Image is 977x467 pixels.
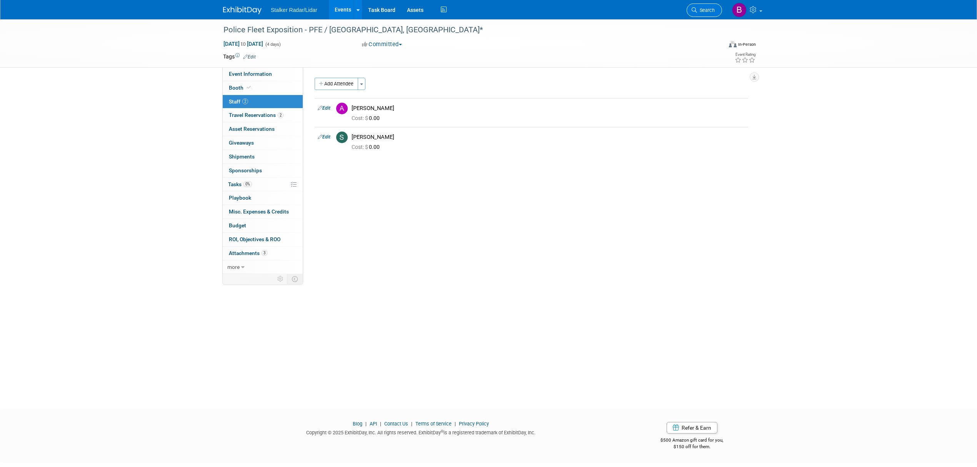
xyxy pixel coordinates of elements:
[363,421,368,427] span: |
[453,421,458,427] span: |
[735,53,755,57] div: Event Rating
[223,219,303,232] a: Budget
[729,41,737,47] img: Format-Inperson.png
[223,7,262,14] img: ExhibitDay
[229,153,255,160] span: Shipments
[223,233,303,246] a: ROI, Objectives & ROO
[223,247,303,260] a: Attachments3
[229,208,289,215] span: Misc. Expenses & Credits
[229,236,280,242] span: ROI, Objectives & ROO
[223,260,303,274] a: more
[318,105,330,111] a: Edit
[223,164,303,177] a: Sponsorships
[441,429,443,434] sup: ®
[223,67,303,81] a: Event Information
[630,444,754,450] div: $150 off for them.
[697,7,715,13] span: Search
[415,421,452,427] a: Terms of Service
[336,103,348,114] img: A.jpg
[287,274,303,284] td: Toggle Event Tabs
[677,40,756,52] div: Event Format
[352,115,369,121] span: Cost: $
[229,112,283,118] span: Travel Reservations
[223,40,263,47] span: [DATE] [DATE]
[352,115,383,121] span: 0.00
[352,133,745,141] div: [PERSON_NAME]
[271,7,317,13] span: Stalker Radar/Lidar
[630,432,754,450] div: $500 Amazon gift card for you,
[228,181,252,187] span: Tasks
[229,98,248,105] span: Staff
[229,250,267,256] span: Attachments
[318,134,330,140] a: Edit
[384,421,408,427] a: Contact Us
[223,178,303,191] a: Tasks0%
[336,132,348,143] img: S.jpg
[223,150,303,163] a: Shipments
[667,422,717,434] a: Refer & Earn
[315,78,358,90] button: Add Attendee
[223,122,303,136] a: Asset Reservations
[278,112,283,118] span: 2
[223,108,303,122] a: Travel Reservations2
[229,167,262,173] span: Sponsorships
[353,421,362,427] a: Blog
[409,421,414,427] span: |
[687,3,722,17] a: Search
[223,427,619,436] div: Copyright © 2025 ExhibitDay, Inc. All rights reserved. ExhibitDay is a registered trademark of Ex...
[378,421,383,427] span: |
[229,195,251,201] span: Playbook
[242,98,248,104] span: 2
[459,421,489,427] a: Privacy Policy
[370,421,377,427] a: API
[223,95,303,108] a: Staff2
[229,126,275,132] span: Asset Reservations
[352,105,745,112] div: [PERSON_NAME]
[243,54,256,60] a: Edit
[265,42,281,47] span: (4 days)
[229,85,252,91] span: Booth
[229,140,254,146] span: Giveaways
[229,71,272,77] span: Event Information
[352,144,383,150] span: 0.00
[359,40,405,48] button: Committed
[732,3,747,17] img: Brooke Journet
[221,23,710,37] div: Police Fleet Exposition - PFE / [GEOGRAPHIC_DATA], [GEOGRAPHIC_DATA]*
[352,144,369,150] span: Cost: $
[738,42,756,47] div: In-Person
[240,41,247,47] span: to
[227,264,240,270] span: more
[247,85,251,90] i: Booth reservation complete
[223,136,303,150] a: Giveaways
[223,81,303,95] a: Booth
[274,274,287,284] td: Personalize Event Tab Strip
[229,222,246,228] span: Budget
[243,181,252,187] span: 0%
[223,205,303,218] a: Misc. Expenses & Credits
[223,191,303,205] a: Playbook
[262,250,267,256] span: 3
[223,53,256,60] td: Tags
